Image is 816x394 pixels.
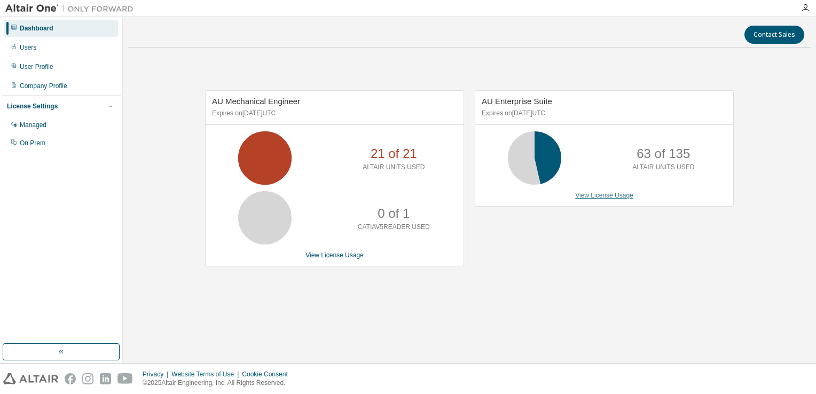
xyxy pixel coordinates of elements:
[212,109,454,118] p: Expires on [DATE] UTC
[305,251,364,259] a: View License Usage
[100,373,111,384] img: linkedin.svg
[20,24,53,33] div: Dashboard
[212,97,300,106] span: AU Mechanical Engineer
[482,109,724,118] p: Expires on [DATE] UTC
[20,139,45,147] div: On Prem
[20,82,67,90] div: Company Profile
[632,163,694,172] p: ALTAIR UNITS USED
[242,370,294,379] div: Cookie Consent
[20,121,46,129] div: Managed
[7,102,58,111] div: License Settings
[65,373,76,384] img: facebook.svg
[637,145,690,163] p: 63 of 135
[482,97,552,106] span: AU Enterprise Suite
[143,370,171,379] div: Privacy
[358,223,430,232] p: CATIAV5READER USED
[744,26,804,44] button: Contact Sales
[117,373,133,384] img: youtube.svg
[371,145,417,163] p: 21 of 21
[575,192,633,199] a: View License Usage
[3,373,58,384] img: altair_logo.svg
[20,43,36,52] div: Users
[5,3,139,14] img: Altair One
[82,373,93,384] img: instagram.svg
[378,204,410,223] p: 0 of 1
[20,62,53,71] div: User Profile
[363,163,425,172] p: ALTAIR UNITS USED
[143,379,294,388] p: © 2025 Altair Engineering, Inc. All Rights Reserved.
[171,370,242,379] div: Website Terms of Use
